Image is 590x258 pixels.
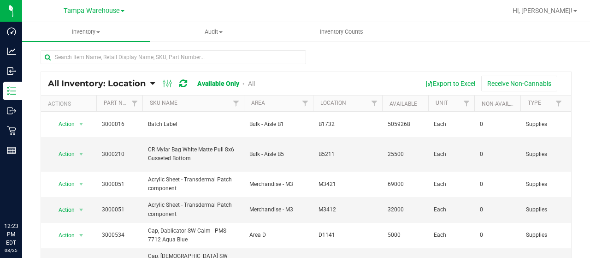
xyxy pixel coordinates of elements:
[197,80,239,87] a: Available Only
[526,120,561,129] span: Supplies
[319,180,377,189] span: M3421
[248,80,255,87] a: All
[388,180,423,189] span: 69000
[513,7,572,14] span: Hi, [PERSON_NAME]!
[127,96,142,111] a: Filter
[4,222,18,247] p: 12:23 PM EDT
[104,100,141,106] a: Part Number
[526,231,561,240] span: Supplies
[434,120,469,129] span: Each
[551,96,566,111] a: Filter
[148,120,238,129] span: Batch Label
[434,231,469,240] span: Each
[526,180,561,189] span: Supplies
[389,101,417,107] a: Available
[528,100,541,106] a: Type
[48,78,150,89] a: All Inventory: Location
[148,145,238,163] span: CR Mylar Bag White Matte Pull 8x6 Gusseted Bottom
[388,120,423,129] span: 5059268
[148,175,238,193] span: Acrylic Sheet - Transdermal Patch component
[27,183,38,194] iframe: Resource center unread badge
[150,100,177,106] a: SKU Name
[7,27,16,36] inline-svg: Dashboard
[148,227,238,244] span: Cap, Dablicator SW Calm - PMS 7712 Aqua Blue
[76,204,87,216] span: select
[320,100,346,106] a: Location
[277,22,405,42] a: Inventory Counts
[526,150,561,159] span: Supplies
[251,100,265,106] a: Area
[102,205,137,214] span: 3000051
[150,22,277,42] a: Audit
[76,118,87,131] span: select
[22,22,150,42] a: Inventory
[249,150,307,159] span: Bulk - Aisle B5
[481,76,557,91] button: Receive Non-Cannabis
[298,96,313,111] a: Filter
[434,180,469,189] span: Each
[7,146,16,155] inline-svg: Reports
[22,28,150,36] span: Inventory
[526,205,561,214] span: Supplies
[419,76,481,91] button: Export to Excel
[7,106,16,115] inline-svg: Outbound
[48,78,146,89] span: All Inventory: Location
[319,231,377,240] span: D1141
[7,126,16,135] inline-svg: Retail
[150,28,277,36] span: Audit
[229,96,244,111] a: Filter
[388,231,423,240] span: 5000
[388,205,423,214] span: 32000
[102,150,137,159] span: 3000210
[7,66,16,76] inline-svg: Inbound
[7,47,16,56] inline-svg: Analytics
[434,205,469,214] span: Each
[480,180,515,189] span: 0
[102,231,137,240] span: 3000534
[480,150,515,159] span: 0
[249,205,307,214] span: Merchandise - M3
[367,96,382,111] a: Filter
[249,120,307,129] span: Bulk - Aisle B1
[482,101,523,107] a: Non-Available
[249,180,307,189] span: Merchandise - M3
[307,28,376,36] span: Inventory Counts
[480,231,515,240] span: 0
[319,205,377,214] span: M3412
[4,247,18,254] p: 08/25
[436,100,448,106] a: Unit
[480,120,515,129] span: 0
[41,50,306,64] input: Search Item Name, Retail Display Name, SKU, Part Number...
[48,101,93,107] div: Actions
[319,150,377,159] span: B5211
[459,96,474,111] a: Filter
[76,178,87,191] span: select
[9,184,37,212] iframe: Resource center
[434,150,469,159] span: Each
[148,201,238,218] span: Acrylic Sheet - Transdermal Patch component
[76,148,87,161] span: select
[102,180,137,189] span: 3000051
[388,150,423,159] span: 25500
[64,7,120,15] span: Tampa Warehouse
[7,86,16,96] inline-svg: Inventory
[50,148,75,161] span: Action
[102,120,137,129] span: 3000016
[76,229,87,242] span: select
[50,229,75,242] span: Action
[50,178,75,191] span: Action
[249,231,307,240] span: Area D
[50,204,75,216] span: Action
[319,120,377,129] span: B1732
[50,118,75,131] span: Action
[480,205,515,214] span: 0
